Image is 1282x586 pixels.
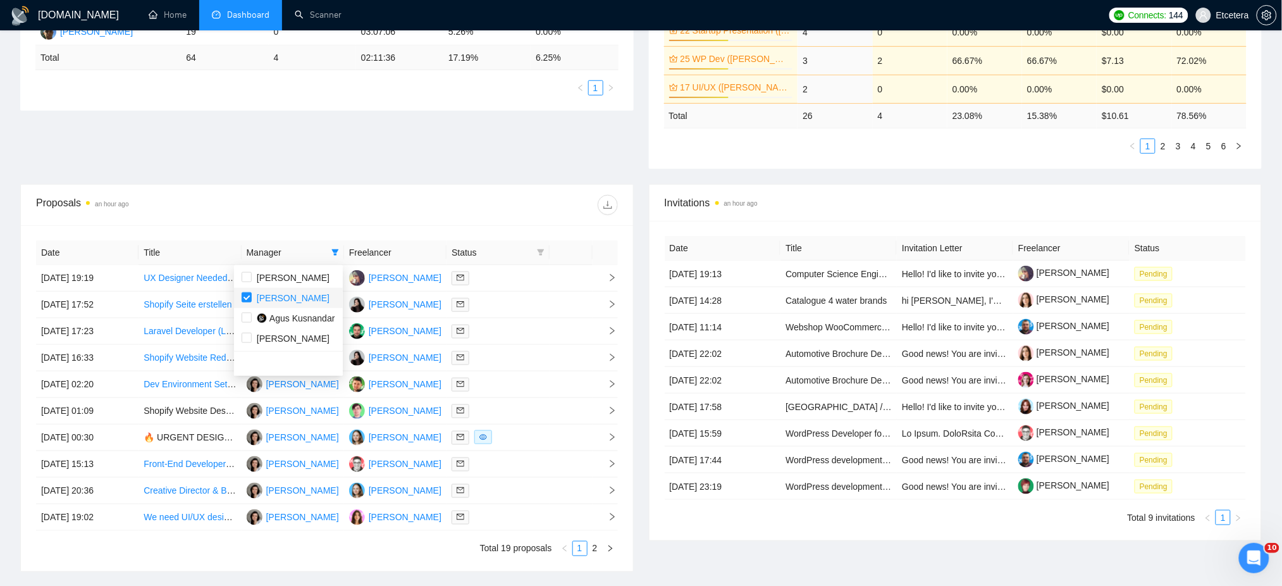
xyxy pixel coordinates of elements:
a: 1 [589,81,603,95]
button: left [557,541,572,556]
span: setting [1257,10,1276,20]
li: Next Page [1231,510,1246,525]
div: [PERSON_NAME] [369,351,441,365]
span: Pending [1135,427,1173,440]
td: 78.56 % [1172,103,1247,128]
a: VY[PERSON_NAME] [349,485,441,495]
td: 66.67% [1022,46,1097,75]
span: mail [457,460,464,468]
td: Webshop WooCommerce build in existing website [780,314,897,340]
td: [DATE] 19:13 [665,261,781,287]
td: 0 [873,75,947,103]
a: [PERSON_NAME] [1018,480,1109,490]
a: Pending [1135,401,1178,411]
a: 1 [1141,139,1155,153]
td: Dev Environment Setup and AI Tooling Implementation [139,371,241,398]
li: Previous Page [1200,510,1216,525]
a: Automotive Brochure Design for Tailor-Made Accessory Package [786,349,1039,359]
td: 72.02% [1172,46,1247,75]
a: TT[PERSON_NAME] [247,432,339,442]
a: 2 [588,542,602,556]
li: Next Page [603,541,618,556]
span: mail [457,301,464,308]
img: TT [247,456,262,472]
button: right [603,80,619,96]
span: mail [457,487,464,494]
a: WordPress development of extremely usable website [786,482,994,492]
td: 02:11:36 [356,46,443,70]
button: left [1200,510,1216,525]
td: We need UI/UX designer [139,504,241,531]
td: Catalogue 4 water brands [780,287,897,314]
td: 19 [181,19,268,46]
button: setting [1257,5,1277,25]
img: MY [349,456,365,472]
img: AP [40,24,56,40]
td: Automotive Brochure Design for Tailor-Made Accessory Package [780,340,897,367]
td: $7.13 [1097,46,1171,75]
img: DD [349,350,365,366]
span: mail [457,433,464,441]
td: $ 10.61 [1097,103,1171,128]
span: 144 [1169,8,1183,22]
li: 1 [1140,139,1156,154]
div: [PERSON_NAME] [369,377,441,391]
a: 1 [573,542,587,556]
button: right [603,541,618,556]
span: [PERSON_NAME] [257,273,330,283]
button: left [1125,139,1140,154]
td: [DATE] 20:36 [36,478,139,504]
a: DM[PERSON_NAME] [349,405,441,415]
a: PS[PERSON_NAME] [349,272,441,282]
span: download [598,200,617,210]
span: right [598,486,617,495]
span: 10 [1265,543,1279,553]
div: [PERSON_NAME] [369,510,441,524]
td: Front-End Developer Needed for Startup Build (Figma → Live) [139,451,241,478]
span: Pending [1135,400,1173,414]
span: right [607,84,615,92]
a: 4 [1186,139,1200,153]
td: Shopify Website Designer/Developer – Bold, Fun, Minimog-Based Redesign [139,398,241,425]
td: 2 [798,75,872,103]
iframe: Intercom live chat [1239,543,1269,573]
span: right [598,459,617,468]
td: [DATE] 17:44 [665,447,781,473]
span: Status [452,246,531,259]
img: TT [247,377,262,392]
td: Shopify Seite erstellen [139,292,241,318]
td: [DATE] 17:58 [665,394,781,420]
img: c1xla-haZDe3rTgCpy3_EKqnZ9bE1jCu9HkBpl3J4QwgQIcLjIh-6uLdGjM-EeUJe5 [1018,292,1034,308]
span: right [598,513,617,521]
td: [DATE] 22:02 [665,367,781,394]
img: TT [247,509,262,525]
td: 4 [269,46,356,70]
a: Shopify Website Redesign Needed for Premium, Editorial-Style Website [144,352,425,363]
time: an hour ago [95,201,128,208]
span: Pending [1135,267,1173,281]
a: 1 [1216,511,1230,525]
a: [PERSON_NAME] [1018,294,1109,304]
div: Proposals [36,195,327,215]
td: [DATE] 17:23 [36,318,139,345]
li: 2 [588,541,603,556]
a: PD[PERSON_NAME] [349,511,441,521]
a: Laravel Developer (Laravel + Filament) for a Custom Social Network [144,326,412,336]
td: [DATE] 14:28 [665,287,781,314]
div: [PERSON_NAME] [266,457,339,471]
li: 1 [1216,510,1231,525]
a: Pending [1135,375,1178,385]
th: Date [665,236,781,261]
span: right [1235,514,1242,522]
a: WordPress Developer for AI Integration, Geo-Localization, and Custom Widgets [786,428,1098,439]
td: 0.00% [1022,18,1097,46]
td: 64 [181,46,268,70]
a: 6 [1217,139,1231,153]
td: 0.00% [947,18,1022,46]
span: mail [457,513,464,521]
img: c1xla-haZDe3rTgCpy3_EKqnZ9bE1jCu9HkBpl3J4QwgQIcLjIh-6uLdGjM-EeUJe5 [1018,346,1034,361]
td: [DATE] 11:14 [665,314,781,340]
a: 3 [1171,139,1185,153]
a: TT[PERSON_NAME] [247,378,339,389]
td: 03:07:06 [356,19,443,46]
